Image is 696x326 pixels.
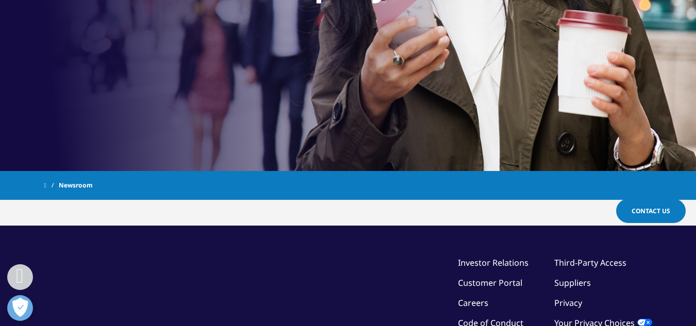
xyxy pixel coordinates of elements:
a: Privacy [554,297,582,308]
a: Investor Relations [458,257,529,268]
a: Careers [458,297,488,308]
a: Suppliers [554,277,591,288]
a: Third-Party Access [554,257,626,268]
a: Customer Portal [458,277,522,288]
span: Newsroom [59,176,93,195]
button: Open Preferences [7,295,33,321]
a: Contact Us [616,199,686,223]
span: Contact Us [632,207,670,215]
